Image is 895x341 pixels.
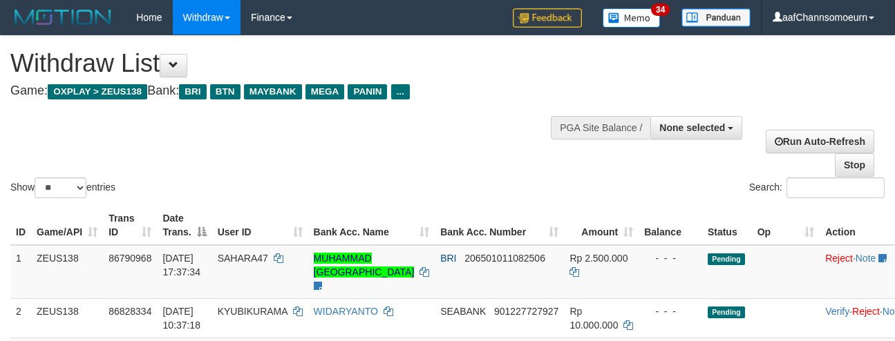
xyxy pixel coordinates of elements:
[650,116,742,139] button: None selected
[464,253,545,264] span: Copy 206501011082506 to clipboard
[569,253,628,264] span: Rp 2.500.000
[218,306,288,317] span: KYUBIKURAMA
[10,298,31,338] td: 2
[162,253,200,277] span: [DATE] 17:37:34
[551,116,650,139] div: PGA Site Balance /
[31,206,103,245] th: Game/API: activate to sort column ascending
[651,3,670,16] span: 34
[10,84,583,98] h4: Game: Bank:
[308,206,435,245] th: Bank Acc. Name: activate to sort column ascending
[10,245,31,299] td: 1
[162,306,200,331] span: [DATE] 10:37:18
[702,206,752,245] th: Status
[31,245,103,299] td: ZEUS138
[752,206,820,245] th: Op: activate to sort column ascending
[435,206,564,245] th: Bank Acc. Number: activate to sort column ascending
[10,7,115,28] img: MOTION_logo.png
[210,84,241,99] span: BTN
[314,306,378,317] a: WIDARYANTO
[305,84,345,99] span: MEGA
[708,306,745,318] span: Pending
[10,206,31,245] th: ID
[856,253,876,264] a: Note
[564,206,639,245] th: Amount: activate to sort column ascending
[681,8,751,27] img: panduan.png
[157,206,211,245] th: Date Trans.: activate to sort column descending
[835,153,874,177] a: Stop
[10,50,583,77] h1: Withdraw List
[825,253,853,264] a: Reject
[109,306,151,317] span: 86828334
[218,253,268,264] span: SAHARA47
[48,84,147,99] span: OXPLAY > ZEUS138
[440,253,456,264] span: BRI
[659,122,725,133] span: None selected
[440,306,486,317] span: SEABANK
[35,177,86,198] select: Showentries
[109,253,151,264] span: 86790968
[786,177,885,198] input: Search:
[348,84,387,99] span: PANIN
[179,84,206,99] span: BRI
[749,177,885,198] label: Search:
[825,306,849,317] a: Verify
[494,306,558,317] span: Copy 901227727927 to clipboard
[244,84,302,99] span: MAYBANK
[644,251,697,265] div: - - -
[314,253,415,277] a: MUHAMMAD [GEOGRAPHIC_DATA]
[31,298,103,338] td: ZEUS138
[103,206,157,245] th: Trans ID: activate to sort column ascending
[644,304,697,318] div: - - -
[852,306,880,317] a: Reject
[603,8,661,28] img: Button%20Memo.svg
[766,130,874,153] a: Run Auto-Refresh
[10,177,115,198] label: Show entries
[513,8,582,28] img: Feedback.jpg
[569,306,618,331] span: Rp 10.000.000
[391,84,410,99] span: ...
[212,206,308,245] th: User ID: activate to sort column ascending
[708,253,745,265] span: Pending
[639,206,702,245] th: Balance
